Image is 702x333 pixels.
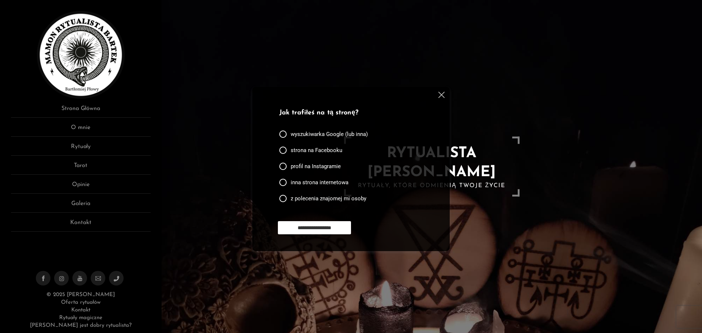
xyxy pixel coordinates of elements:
a: Rytuały magiczne [59,315,102,321]
a: [PERSON_NAME] jest dobry rytualista? [30,323,132,328]
span: z polecenia znajomej mi osoby [291,195,366,202]
a: Galeria [11,199,151,213]
a: Strona Główna [11,104,151,118]
img: Rytualista Bartek [37,11,125,99]
a: Rytuały [11,142,151,156]
a: Oferta rytuałów [61,300,101,305]
span: wyszukiwarka Google (lub inna) [291,130,368,138]
a: O mnie [11,123,151,137]
span: profil na Instagramie [291,163,341,170]
a: Kontakt [71,307,90,313]
img: cross.svg [438,92,445,98]
p: Jak trafiłeś na tą stronę? [279,108,420,118]
span: inna strona internetowa [291,179,348,186]
a: Kontakt [11,218,151,232]
a: Tarot [11,161,151,175]
span: strona na Facebooku [291,147,342,154]
a: Opinie [11,180,151,194]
